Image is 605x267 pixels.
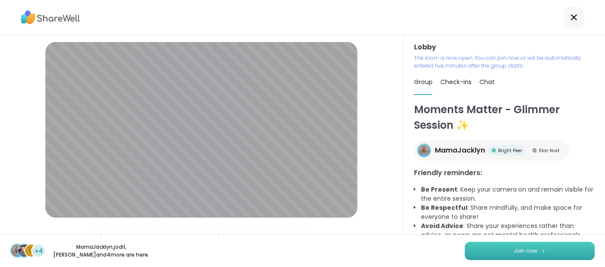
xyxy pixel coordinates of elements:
li: : Share mindfully, and make space for everyone to share! [421,203,595,221]
span: Check-ins [440,78,471,86]
img: ShareWell Logo [21,7,80,27]
li: : Keep your camera on and remain visible for the entire session. [421,185,595,203]
img: Bright Peer [492,148,496,153]
h3: Lobby [414,42,595,52]
span: | [225,232,227,242]
span: C [29,245,34,256]
span: | [108,228,110,246]
p: The room is now open. You can join now or will be automatically entered five minutes after the gr... [414,54,595,70]
img: jodi1 [18,244,30,257]
img: ShareWell Logomark [541,248,546,253]
img: Microphone [97,228,105,246]
li: : Share your experiences rather than advice, as peers are not mental health professionals. [421,221,595,240]
img: Star Host [532,148,537,153]
span: Bright Peer [498,147,522,154]
span: +4 [35,247,43,256]
span: Group [414,78,432,86]
b: Be Respectful [421,203,467,212]
h3: Friendly reminders: [414,168,595,178]
p: MamaJacklyn , jodi1 , [PERSON_NAME] and 4 more are here. [53,243,150,259]
img: MamaJacklyn [11,244,23,257]
span: MamaJacklyn [434,145,485,156]
div: Default - Internal Mic [115,233,179,242]
span: Join now [514,247,537,255]
span: Star Host [538,147,559,154]
img: MamaJacklyn [418,145,430,156]
button: Join now [465,242,595,260]
b: Be Present [421,185,457,194]
b: Avoid Advice [421,221,463,230]
a: MamaJacklynMamaJacklynBright PeerBright PeerStar HostStar Host [414,140,569,161]
h1: Moments Matter - Glimmer Session ✨ [414,102,595,133]
span: Chat [479,78,494,86]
